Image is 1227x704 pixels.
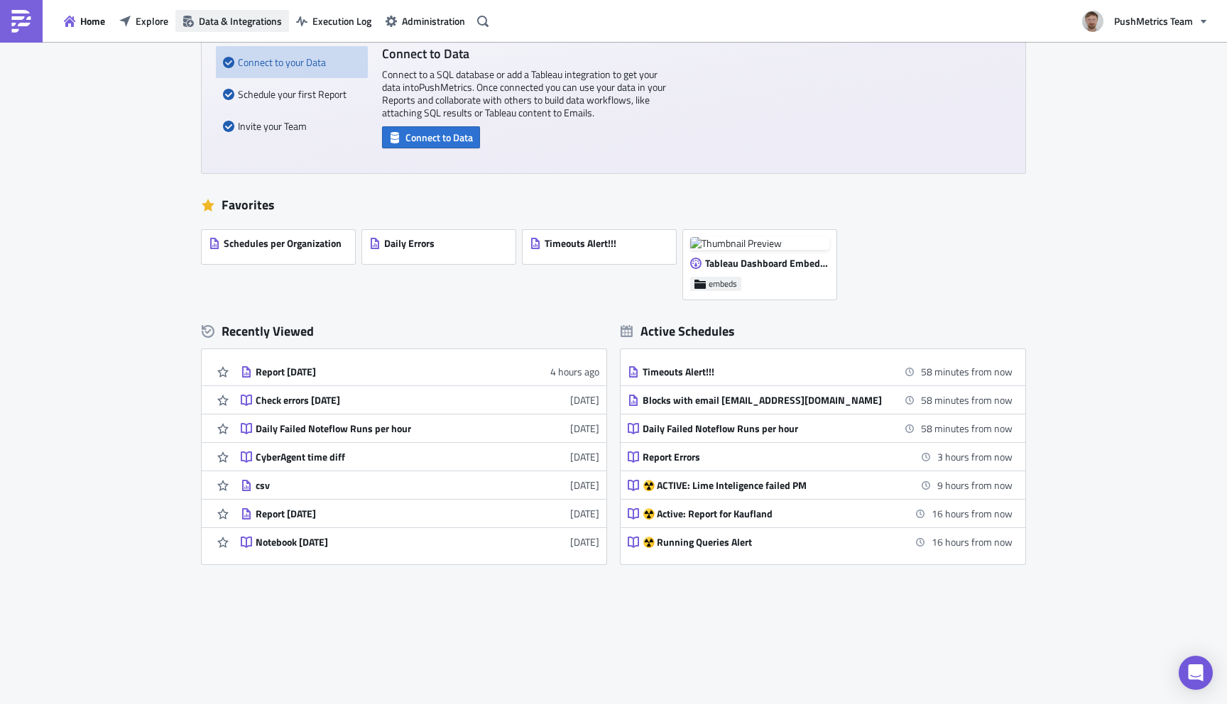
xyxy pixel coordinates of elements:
[136,13,168,28] span: Explore
[202,321,606,342] div: Recently Viewed
[550,364,599,379] time: 2025-08-26T09:02:24Z
[709,278,737,290] span: embeds
[643,536,891,549] div: ☢️ Running Queries Alert
[570,421,599,436] time: 2025-07-10T15:14:08Z
[175,10,289,32] button: Data & Integrations
[643,394,891,407] div: Blocks with email [EMAIL_ADDRESS][DOMAIN_NAME]
[705,257,829,270] span: Tableau Dashboard Embed [DATE]
[289,10,378,32] button: Execution Log
[621,323,735,339] div: Active Schedules
[643,365,891,378] div: Timeouts Alert!!!
[382,46,666,61] h4: Connect to Data
[628,500,1013,527] a: ☢️ Active: Report for Kaufland16 hours from now
[921,392,1013,407] time: 2025-08-26 16:00
[312,13,371,28] span: Execution Log
[199,13,282,28] span: Data & Integrations
[690,237,829,250] img: Thumbnail Preview
[202,194,1025,216] div: Favorites
[382,126,480,148] button: Connect to Data
[224,237,342,250] span: Schedules per Organization
[921,421,1013,436] time: 2025-08-26 16:00
[256,479,504,492] div: csv
[643,422,891,435] div: Daily Failed Noteflow Runs per hour
[628,443,1013,471] a: Report Errors3 hours from now
[932,534,1013,549] time: 2025-08-27 07:00
[241,358,599,385] a: Report [DATE]4 hours ago
[937,478,1013,493] time: 2025-08-27 00:00
[256,365,504,378] div: Report [DATE]
[921,364,1013,379] time: 2025-08-26 16:00
[10,10,33,33] img: PushMetrics
[382,128,480,143] a: Connect to Data
[628,528,1013,556] a: ☢️ Running Queries Alert16 hours from now
[628,358,1013,385] a: Timeouts Alert!!!58 minutes from now
[570,534,599,549] time: 2025-05-22T13:38:17Z
[523,223,683,299] a: Timeouts Alert!!!
[80,13,105,28] span: Home
[112,10,175,32] button: Explore
[382,68,666,119] p: Connect to a SQL database or add a Tableau integration to get your data into PushMetrics . Once c...
[256,507,504,520] div: Report [DATE]
[202,223,362,299] a: Schedules per Organization
[643,507,891,520] div: ☢️ Active: Report for Kaufland
[570,392,599,407] time: 2025-07-23T16:15:04Z
[628,471,1013,499] a: ☢️ ACTIVE: Lime Inteligence failed PM9 hours from now
[1081,9,1105,33] img: Avatar
[384,237,435,250] span: Daily Errors
[378,10,472,32] button: Administration
[256,536,504,549] div: Notebook [DATE]
[1114,13,1193,28] span: PushMetrics Team
[256,422,504,435] div: Daily Failed Noteflow Runs per hour
[241,471,599,499] a: csv[DATE]
[241,443,599,471] a: CyberAgent time diff[DATE]
[223,46,361,78] div: Connect to your Data
[223,78,361,110] div: Schedule your first Report
[57,10,112,32] button: Home
[570,478,599,493] time: 2025-05-25T21:49:34Z
[1179,656,1213,690] div: Open Intercom Messenger
[570,449,599,464] time: 2025-06-19T16:52:17Z
[643,479,891,492] div: ☢️ ACTIVE: Lime Inteligence failed PM
[241,386,599,414] a: Check errors [DATE][DATE]
[683,223,844,299] a: Thumbnail PreviewTableau Dashboard Embed [DATE]embeds
[362,223,523,299] a: Daily Errors
[241,414,599,442] a: Daily Failed Noteflow Runs per hour[DATE]
[241,500,599,527] a: Report [DATE][DATE]
[256,394,504,407] div: Check errors [DATE]
[1074,6,1216,37] button: PushMetrics Team
[937,449,1013,464] time: 2025-08-26 18:00
[223,110,361,142] div: Invite your Team
[643,451,891,463] div: Report Errors
[256,451,504,463] div: CyberAgent time diff
[241,528,599,556] a: Notebook [DATE][DATE]
[570,506,599,521] time: 2025-05-22T21:50:34Z
[932,506,1013,521] time: 2025-08-27 07:00
[405,130,473,145] span: Connect to Data
[402,13,465,28] span: Administration
[545,237,616,250] span: Timeouts Alert!!!
[628,386,1013,414] a: Blocks with email [EMAIL_ADDRESS][DOMAIN_NAME]58 minutes from now
[628,414,1013,442] a: Daily Failed Noteflow Runs per hour58 minutes from now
